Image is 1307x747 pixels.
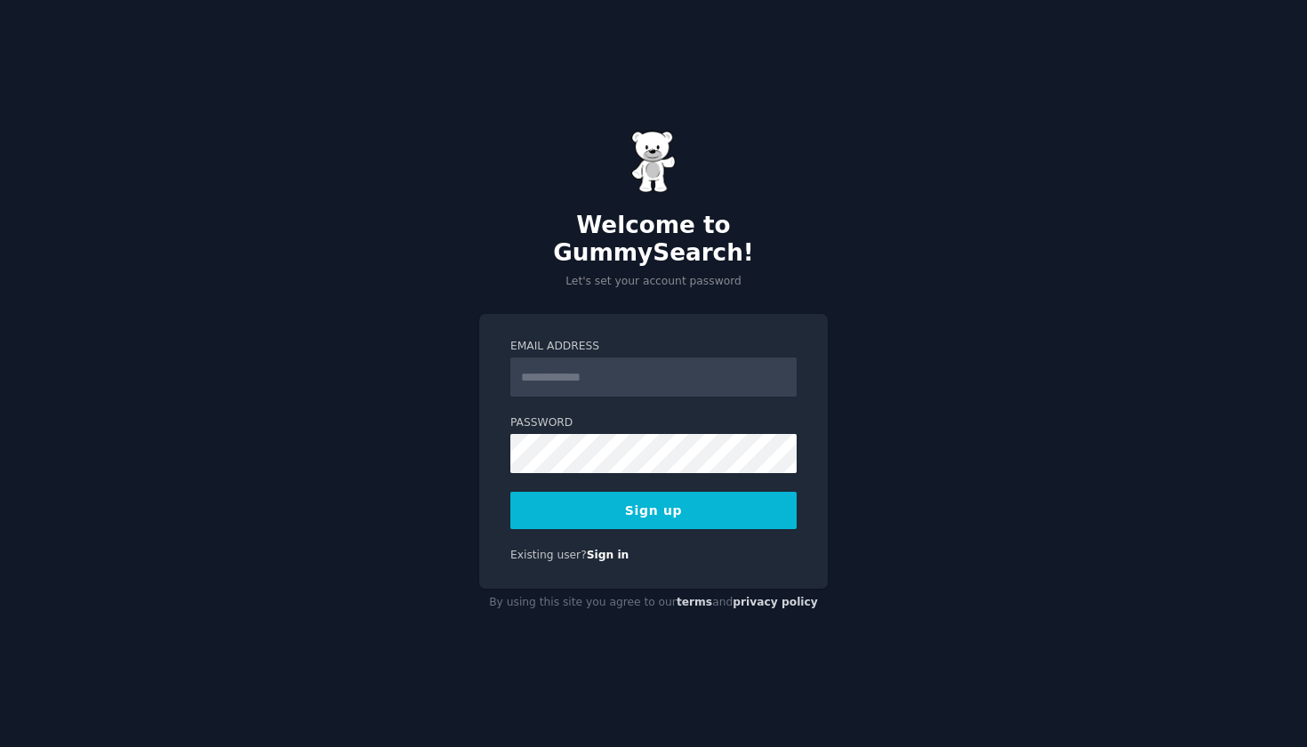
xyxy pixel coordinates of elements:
span: Existing user? [510,549,587,561]
img: Gummy Bear [631,131,676,193]
button: Sign up [510,492,797,529]
div: By using this site you agree to our and [479,589,828,617]
a: terms [677,596,712,608]
a: Sign in [587,549,629,561]
label: Password [510,415,797,431]
p: Let's set your account password [479,274,828,290]
a: privacy policy [733,596,818,608]
label: Email Address [510,339,797,355]
h2: Welcome to GummySearch! [479,212,828,268]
